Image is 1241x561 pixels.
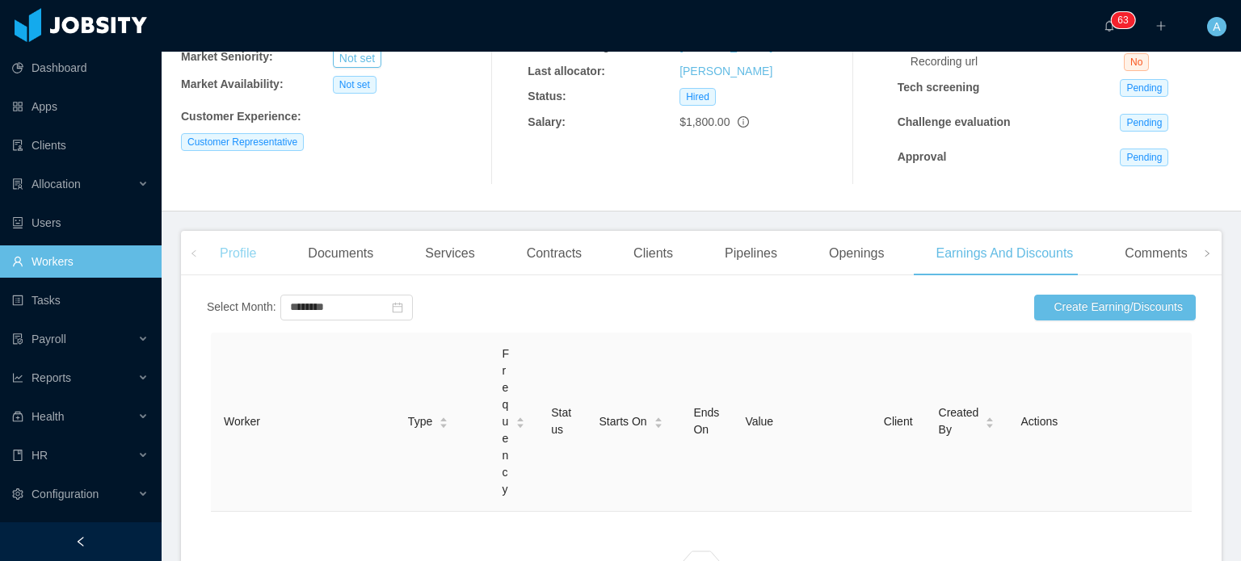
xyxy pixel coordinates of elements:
[898,115,1011,128] strong: Challenge evaluation
[516,421,525,426] i: icon: caret-down
[333,48,381,68] button: Not set
[551,406,571,436] span: Status
[911,53,1124,70] div: Recording url
[181,50,273,63] b: Market Seniority:
[190,249,198,257] i: icon: left
[1020,415,1058,428] span: Actions
[32,178,81,190] span: Allocation
[32,488,99,500] span: Configuration
[12,52,149,84] a: icon: pie-chartDashboard
[408,413,432,430] span: Type
[898,81,980,94] strong: Tech screening
[1034,295,1196,320] button: icon: [object Object]Create Earning/Discounts
[1111,12,1134,28] sup: 63
[1123,12,1129,28] p: 3
[528,115,566,128] b: Salary:
[295,231,386,276] div: Documents
[12,488,23,500] i: icon: setting
[1104,20,1115,31] i: icon: bell
[412,231,487,276] div: Services
[333,76,377,94] span: Not set
[528,90,566,103] b: Status:
[1213,17,1220,36] span: A
[654,415,663,420] i: icon: caret-up
[620,231,686,276] div: Clients
[207,231,269,276] div: Profile
[181,77,284,90] b: Market Availability:
[12,333,23,345] i: icon: file-protect
[986,415,995,420] i: icon: caret-up
[1117,12,1123,28] p: 6
[679,115,730,128] span: $1,800.00
[439,415,448,426] div: Sort
[898,150,947,163] strong: Approval
[599,413,646,430] span: Starts On
[1120,149,1168,166] span: Pending
[12,450,23,461] i: icon: book
[32,371,71,384] span: Reports
[440,421,448,426] i: icon: caret-down
[12,411,23,422] i: icon: medicine-box
[181,110,301,123] b: Customer Experience :
[503,345,510,498] span: Frequency
[939,404,979,438] span: Created By
[515,415,525,426] div: Sort
[816,231,898,276] div: Openings
[1120,79,1168,97] span: Pending
[1124,53,1149,71] span: No
[738,116,749,128] span: info-circle
[679,88,716,106] span: Hired
[654,415,663,426] div: Sort
[12,178,23,190] i: icon: solution
[12,129,149,161] a: icon: auditClients
[12,372,23,383] i: icon: line-chart
[1112,231,1200,276] div: Comments
[12,245,149,278] a: icon: userWorkers
[440,415,448,420] i: icon: caret-up
[1120,114,1168,132] span: Pending
[1203,249,1211,257] i: icon: right
[693,406,719,436] span: Ends On
[392,302,403,313] i: icon: calendar
[181,133,304,151] span: Customer Representative
[12,90,149,123] a: icon: appstoreApps
[712,231,790,276] div: Pipelines
[12,207,149,239] a: icon: robotUsers
[12,284,149,316] a: icon: profileTasks
[986,421,995,426] i: icon: caret-down
[679,65,772,77] a: [PERSON_NAME]
[32,449,48,462] span: HR
[224,415,260,428] span: Worker
[745,415,773,428] span: Value
[516,415,525,420] i: icon: caret-up
[923,231,1086,276] div: Earnings And Discounts
[654,421,663,426] i: icon: caret-down
[985,415,995,426] div: Sort
[207,299,276,316] div: Select Month:
[884,415,913,428] span: Client
[514,231,595,276] div: Contracts
[1155,20,1167,31] i: icon: plus
[32,410,64,423] span: Health
[528,65,605,77] b: Last allocator:
[32,333,66,345] span: Payroll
